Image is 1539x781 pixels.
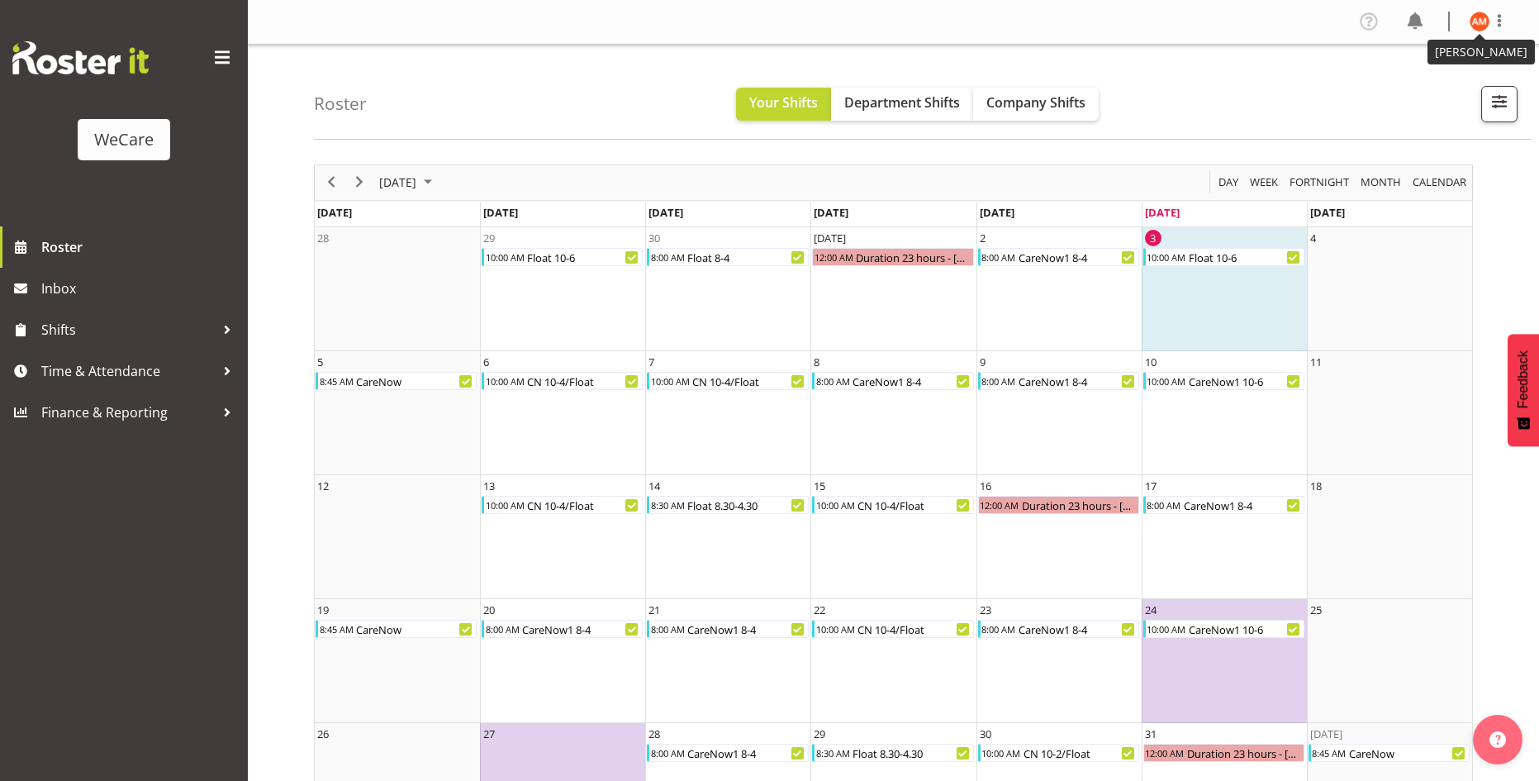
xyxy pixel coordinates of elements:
div: 27 [483,726,495,742]
div: CareNow1 8-4 [686,745,807,761]
div: 26 [317,726,329,742]
div: 8:00 AM [981,621,1017,637]
div: 12:00 AM [813,249,854,265]
div: 28 [317,230,329,246]
div: 24 [1145,602,1157,618]
div: CN 10-4/Float [525,373,642,389]
div: CareNow1 10-6 [1187,621,1304,637]
div: 8:00 AM [981,249,1017,265]
div: CN 10-4/Float Begin From Tuesday, October 7, 2025 at 10:00:00 AM GMT+13:00 Ends At Tuesday, Octob... [647,372,808,390]
button: Your Shifts [736,88,831,121]
span: Time & Attendance [41,359,215,383]
span: Inbox [41,276,240,301]
div: Float 10-6 [525,249,642,265]
span: Shifts [41,317,215,342]
div: 15 [814,478,825,494]
div: CN 10-2/Float [1022,745,1138,761]
td: Friday, October 24, 2025 [1142,599,1307,723]
div: 10:00 AM [815,497,856,513]
td: Wednesday, October 1, 2025 [810,227,976,351]
span: [DATE] [814,205,848,220]
div: Float 10-6 Begin From Monday, September 29, 2025 at 10:00:00 AM GMT+13:00 Ends At Monday, Septemb... [482,248,643,266]
div: CareNow Begin From Sunday, October 5, 2025 at 8:45:00 AM GMT+13:00 Ends At Sunday, October 5, 202... [316,372,477,390]
div: Duration 23 hours - Ashley Mendoza Begin From Wednesday, October 1, 2025 at 12:00:00 AM GMT+13:00... [812,248,973,266]
div: Float 10-6 Begin From Friday, October 3, 2025 at 10:00:00 AM GMT+13:00 Ends At Friday, October 3,... [1143,248,1304,266]
div: 30 [648,230,660,246]
div: 9 [980,354,986,370]
div: 18 [1310,478,1322,494]
div: 12:00 AM [1144,745,1185,761]
div: 8:00 AM [981,373,1017,389]
div: Duration 23 hours - [PERSON_NAME] [854,249,972,265]
div: 8:00 AM [484,621,520,637]
div: CareNow1 8-4 Begin From Tuesday, October 28, 2025 at 8:00:00 AM GMT+13:00 Ends At Tuesday, Octobe... [647,744,808,762]
button: Timeline Week [1247,172,1281,193]
div: 8:30 AM [649,497,686,513]
div: CN 10-4/Float Begin From Wednesday, October 22, 2025 at 10:00:00 AM GMT+13:00 Ends At Wednesday, ... [812,620,973,638]
td: Thursday, October 23, 2025 [976,599,1142,723]
div: 8:00 AM [649,745,686,761]
div: [DATE] [814,230,846,246]
div: CN 10-4/Float [856,497,972,513]
span: Your Shifts [749,93,818,112]
div: CN 10-4/Float [691,373,807,389]
div: CareNow1 8-4 Begin From Tuesday, October 21, 2025 at 8:00:00 AM GMT+13:00 Ends At Tuesday, Octobe... [647,620,808,638]
span: calendar [1411,172,1468,193]
div: CareNow1 8-4 Begin From Friday, October 17, 2025 at 8:00:00 AM GMT+13:00 Ends At Friday, October ... [1143,496,1304,514]
div: Float 8.30-4.30 Begin From Tuesday, October 14, 2025 at 8:30:00 AM GMT+13:00 Ends At Tuesday, Oct... [647,496,808,514]
div: 10:00 AM [1146,621,1187,637]
span: [DATE] [378,172,418,193]
div: 8:30 AM [815,745,851,761]
div: 31 [1145,726,1157,742]
span: Week [1248,172,1280,193]
div: CN 10-2/Float Begin From Thursday, October 30, 2025 at 10:00:00 AM GMT+13:00 Ends At Thursday, Oc... [978,744,1139,762]
td: Monday, September 29, 2025 [480,227,645,351]
div: 5 [317,354,323,370]
div: Float 10-6 [1187,249,1304,265]
div: 10 [1145,354,1157,370]
td: Monday, October 20, 2025 [480,599,645,723]
div: CN 10-4/Float [525,497,642,513]
div: Duration 23 hours - [PERSON_NAME] [1185,745,1304,761]
div: 10:00 AM [815,621,856,637]
td: Saturday, October 18, 2025 [1307,475,1472,599]
div: CareNow Begin From Sunday, October 19, 2025 at 8:45:00 AM GMT+13:00 Ends At Sunday, October 19, 2... [316,620,477,638]
span: [DATE] [980,205,1014,220]
div: Float 8-4 Begin From Tuesday, September 30, 2025 at 8:00:00 AM GMT+13:00 Ends At Tuesday, Septemb... [647,248,808,266]
td: Monday, October 6, 2025 [480,351,645,475]
img: ashley-mendoza11508.jpg [1470,12,1489,31]
div: Float 8.30-4.30 [851,745,972,761]
div: 2 [980,230,986,246]
div: 10:00 AM [1146,249,1187,265]
div: 6 [483,354,489,370]
div: Duration 23 hours - Ashley Mendoza Begin From Friday, October 31, 2025 at 12:00:00 AM GMT+13:00 E... [1143,744,1304,762]
div: CN 10-4/Float Begin From Wednesday, October 15, 2025 at 10:00:00 AM GMT+13:00 Ends At Wednesday, ... [812,496,973,514]
button: Timeline Day [1216,172,1242,193]
div: CareNow1 8-4 [851,373,972,389]
div: Float 8-4 [686,249,807,265]
td: Friday, October 17, 2025 [1142,475,1307,599]
div: October 2025 [373,165,442,200]
div: CareNow1 8-4 Begin From Thursday, October 9, 2025 at 8:00:00 AM GMT+13:00 Ends At Thursday, Octob... [978,372,1139,390]
span: [DATE] [1145,205,1180,220]
div: Float 8.30-4.30 [686,497,807,513]
span: Finance & Reporting [41,400,215,425]
div: 12:00 AM [979,497,1020,513]
div: 3 [1145,230,1161,246]
img: Rosterit website logo [12,41,149,74]
div: CN 10-4/Float Begin From Monday, October 13, 2025 at 10:00:00 AM GMT+13:00 Ends At Monday, Octobe... [482,496,643,514]
div: CareNow1 8-4 [686,621,807,637]
div: CareNow1 8-4 [1017,249,1138,265]
div: CareNow1 8-4 [1017,621,1138,637]
div: 20 [483,602,495,618]
div: Duration 23 hours - Ashley Mendoza Begin From Thursday, October 16, 2025 at 12:00:00 AM GMT+13:00... [978,496,1139,514]
div: 14 [648,478,660,494]
div: 11 [1310,354,1322,370]
div: 10:00 AM [484,249,525,265]
div: 8:45 AM [1311,745,1347,761]
div: CareNow [354,621,476,637]
div: 16 [980,478,991,494]
button: Timeline Month [1358,172,1404,193]
td: Thursday, October 2, 2025 [976,227,1142,351]
div: 10:00 AM [981,745,1022,761]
